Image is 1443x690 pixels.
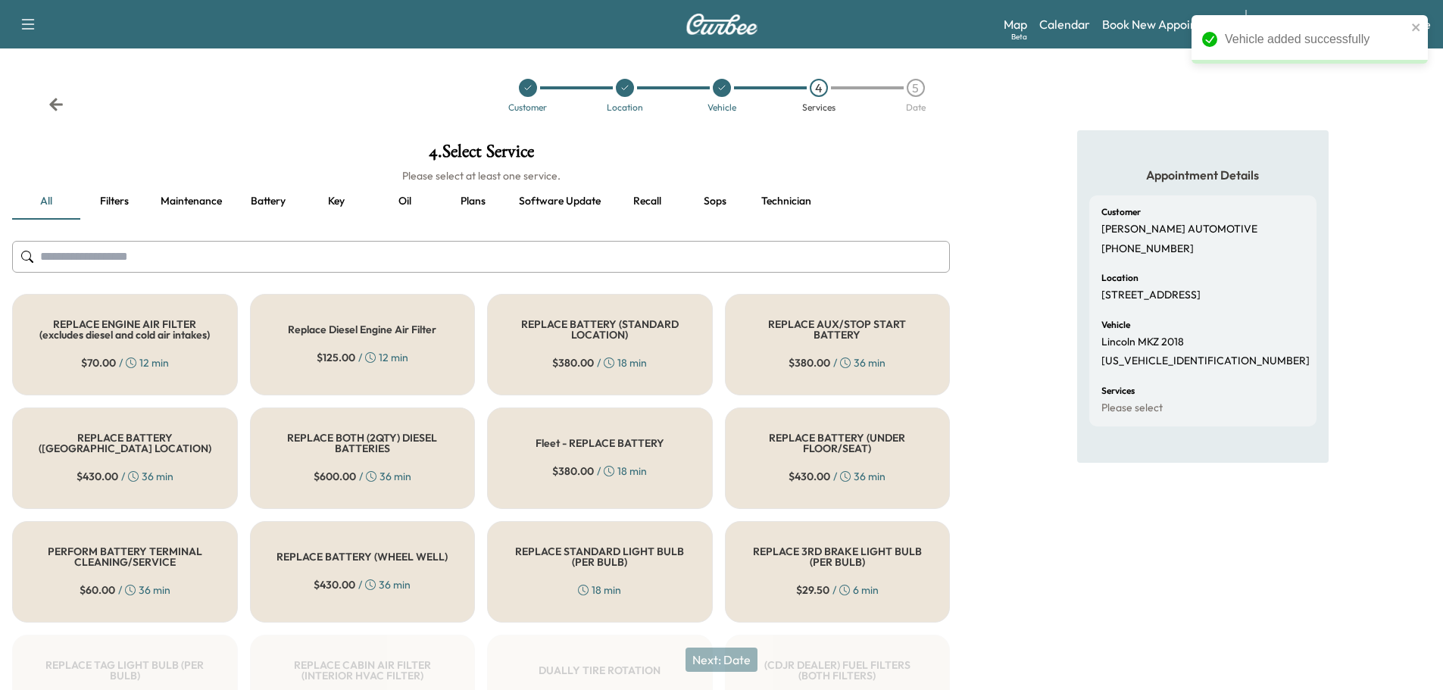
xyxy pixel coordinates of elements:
div: / 36 min [314,577,411,592]
div: Vehicle added successfully [1225,30,1407,48]
a: MapBeta [1004,15,1027,33]
div: / 36 min [789,355,885,370]
div: / 12 min [81,355,169,370]
div: Vehicle [707,103,736,112]
p: [STREET_ADDRESS] [1101,289,1201,302]
span: $ 600.00 [314,469,356,484]
div: / 18 min [552,464,647,479]
h5: REPLACE BATTERY (STANDARD LOCATION) [512,319,688,340]
span: $ 29.50 [796,582,829,598]
h5: REPLACE BATTERY (UNDER FLOOR/SEAT) [750,432,926,454]
h6: Services [1101,386,1135,395]
a: Book New Appointment [1102,15,1230,33]
h5: REPLACE BATTERY (WHEEL WELL) [276,551,448,562]
button: Plans [439,183,507,220]
div: Date [906,103,926,112]
span: $ 430.00 [789,469,830,484]
button: Maintenance [148,183,234,220]
span: $ 380.00 [552,464,594,479]
p: Please select [1101,401,1163,415]
h1: 4 . Select Service [12,142,950,168]
span: $ 430.00 [77,469,118,484]
a: Calendar [1039,15,1090,33]
button: Software update [507,183,613,220]
div: 18 min [578,582,621,598]
div: basic tabs example [12,183,950,220]
p: Lincoln MKZ 2018 [1101,336,1184,349]
img: Curbee Logo [686,14,758,35]
h5: REPLACE ENGINE AIR FILTER (excludes diesel and cold air intakes) [37,319,213,340]
h5: REPLACE 3RD BRAKE LIGHT BULB (PER BULB) [750,546,926,567]
h5: Fleet - REPLACE BATTERY [536,438,664,448]
h6: Customer [1101,208,1141,217]
div: / 18 min [552,355,647,370]
h5: REPLACE BOTH (2QTY) DIESEL BATTERIES [275,432,451,454]
div: / 6 min [796,582,879,598]
h5: REPLACE BATTERY ([GEOGRAPHIC_DATA] LOCATION) [37,432,213,454]
button: Technician [749,183,823,220]
span: $ 70.00 [81,355,116,370]
button: Oil [370,183,439,220]
h5: Replace Diesel Engine Air Filter [288,324,436,335]
h5: REPLACE AUX/STOP START BATTERY [750,319,926,340]
span: $ 430.00 [314,577,355,592]
div: Customer [508,103,547,112]
div: 5 [907,79,925,97]
h5: REPLACE STANDARD LIGHT BULB (PER BULB) [512,546,688,567]
div: / 36 min [789,469,885,484]
p: [PERSON_NAME] AUTOMOTIVE [1101,223,1257,236]
h6: Vehicle [1101,320,1130,329]
div: 4 [810,79,828,97]
button: all [12,183,80,220]
button: Sops [681,183,749,220]
div: Beta [1011,31,1027,42]
h5: PERFORM BATTERY TERMINAL CLEANING/SERVICE [37,546,213,567]
button: Filters [80,183,148,220]
button: Recall [613,183,681,220]
span: $ 60.00 [80,582,115,598]
div: / 36 min [314,469,411,484]
button: Battery [234,183,302,220]
div: / 36 min [77,469,173,484]
button: close [1411,21,1422,33]
div: Back [48,97,64,112]
h5: Appointment Details [1089,167,1317,183]
div: / 36 min [80,582,170,598]
span: $ 380.00 [552,355,594,370]
span: $ 125.00 [317,350,355,365]
h6: Location [1101,273,1138,283]
span: $ 380.00 [789,355,830,370]
div: / 12 min [317,350,408,365]
div: Services [802,103,836,112]
p: [PHONE_NUMBER] [1101,242,1194,256]
p: [US_VEHICLE_IDENTIFICATION_NUMBER] [1101,354,1310,368]
div: Location [607,103,643,112]
button: Key [302,183,370,220]
h6: Please select at least one service. [12,168,950,183]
